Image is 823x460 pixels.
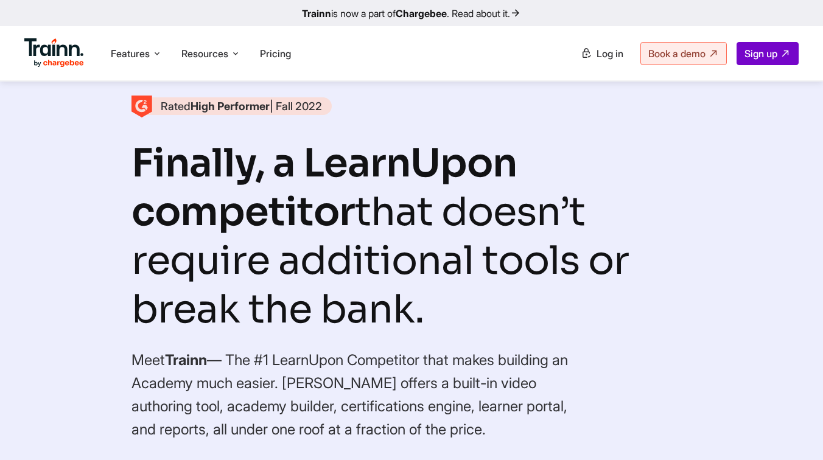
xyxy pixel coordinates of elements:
a: RatedHigh Performer| Fall 2022 [131,97,332,115]
a: Pricing [260,47,291,60]
h1: Finally, a LearnUpon competitor [131,139,692,334]
img: LearnUpon Competitor - Trainn | High Performer - Customer Education Category [131,96,152,117]
b: Trainn [302,7,331,19]
a: Book a demo [640,42,727,65]
b: Chargebee [396,7,447,19]
a: Log in [573,43,631,64]
span: Sign up [744,47,777,60]
span: Log in [597,47,623,60]
i: that doesn’t require additional tools or break the bank. [131,187,629,334]
span: Resources [181,47,228,60]
b: High Performer [191,99,270,114]
span: Book a demo [648,47,706,60]
img: Trainn Logo [24,38,84,68]
span: Features [111,47,150,60]
b: Trainn [165,351,207,369]
h4: Meet — The #1 LearnUpon Competitor that makes building an Academy much easier. [PERSON_NAME] offe... [131,349,582,441]
a: Sign up [737,42,799,65]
